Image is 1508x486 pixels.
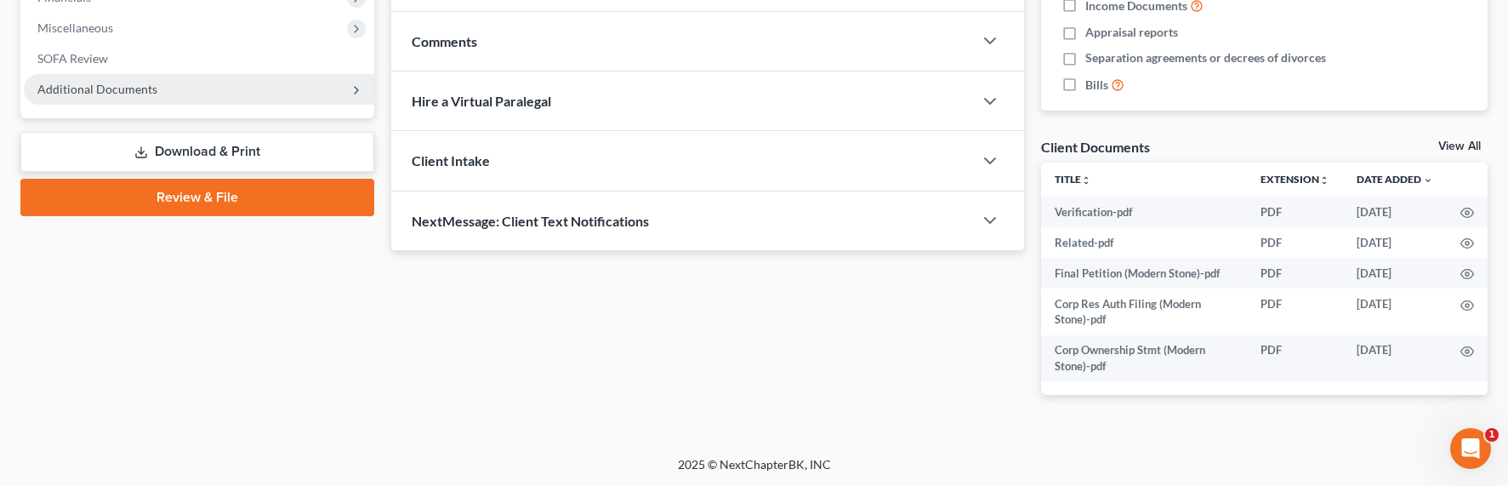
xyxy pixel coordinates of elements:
a: Download & Print [20,132,374,172]
a: Extensionunfold_more [1260,173,1329,186]
i: unfold_more [1319,175,1329,186]
span: Miscellaneous [37,20,113,35]
td: PDF [1247,227,1343,258]
a: View All [1438,140,1481,152]
td: [DATE] [1343,289,1447,335]
span: NextMessage: Client Text Notifications [412,213,649,229]
td: [DATE] [1343,197,1447,227]
span: Appraisal reports [1085,24,1178,41]
a: Titleunfold_more [1055,173,1091,186]
span: Additional Documents [37,82,157,96]
i: expand_more [1423,175,1433,186]
td: Corp Res Auth Filing (Modern Stone)-pdf [1041,289,1247,335]
td: Verification-pdf [1041,197,1247,227]
td: [DATE] [1343,227,1447,258]
td: [DATE] [1343,258,1447,289]
span: Comments [412,33,477,49]
iframe: Intercom live chat [1450,428,1491,469]
span: Separation agreements or decrees of divorces [1085,49,1326,66]
a: Review & File [20,179,374,216]
i: unfold_more [1081,175,1091,186]
span: Client Intake [412,152,490,169]
span: Hire a Virtual Paralegal [412,93,551,109]
span: 1 [1485,428,1499,442]
td: Final Petition (Modern Stone)-pdf [1041,258,1247,289]
span: SOFA Review [37,51,108,66]
td: PDF [1247,289,1343,335]
td: PDF [1247,335,1343,382]
a: Date Added expand_more [1357,173,1433,186]
td: PDF [1247,258,1343,289]
td: Related-pdf [1041,227,1247,258]
td: Corp Ownership Stmt (Modern Stone)-pdf [1041,335,1247,382]
a: SOFA Review [24,43,374,74]
div: Client Documents [1041,138,1150,156]
span: Bills [1085,77,1108,94]
td: PDF [1247,197,1343,227]
td: [DATE] [1343,335,1447,382]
